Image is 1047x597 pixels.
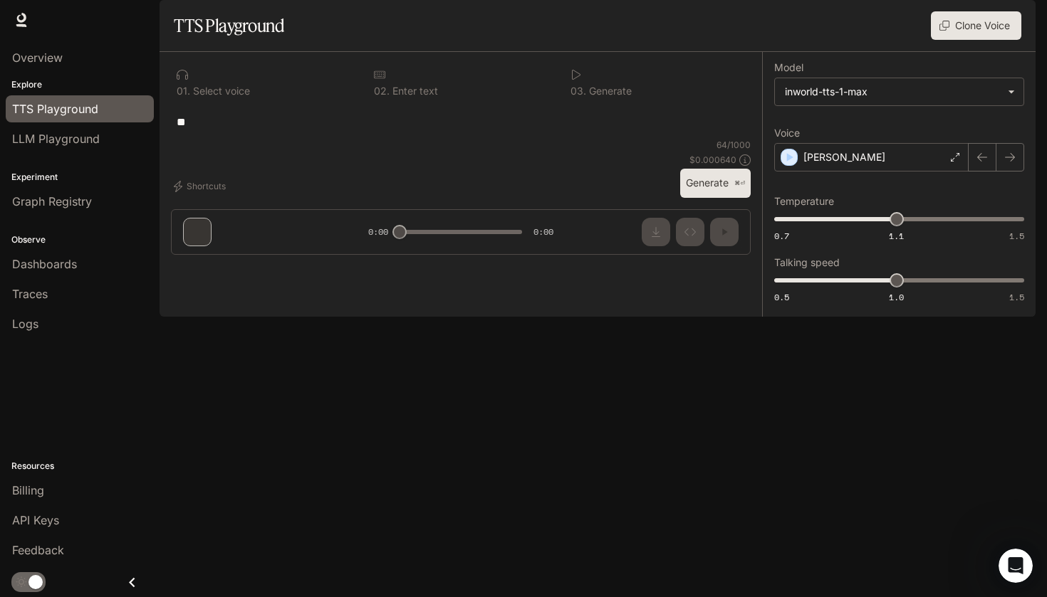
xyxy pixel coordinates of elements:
[717,139,751,151] p: 64 / 1000
[586,86,632,96] p: Generate
[774,63,803,73] p: Model
[689,154,736,166] p: $ 0.000640
[889,230,904,242] span: 1.1
[889,291,904,303] span: 1.0
[775,78,1023,105] div: inworld-tts-1-max
[785,85,1001,99] div: inworld-tts-1-max
[774,291,789,303] span: 0.5
[999,549,1033,583] iframe: Intercom live chat
[774,196,834,206] p: Temperature
[374,86,390,96] p: 0 2 .
[190,86,250,96] p: Select voice
[571,86,586,96] p: 0 3 .
[174,11,284,40] h1: TTS Playground
[803,150,885,164] p: [PERSON_NAME]
[931,11,1021,40] button: Clone Voice
[734,179,745,188] p: ⌘⏎
[774,128,800,138] p: Voice
[390,86,438,96] p: Enter text
[1009,230,1024,242] span: 1.5
[171,175,231,198] button: Shortcuts
[680,169,751,198] button: Generate⌘⏎
[1009,291,1024,303] span: 1.5
[774,230,789,242] span: 0.7
[177,86,190,96] p: 0 1 .
[774,258,840,268] p: Talking speed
